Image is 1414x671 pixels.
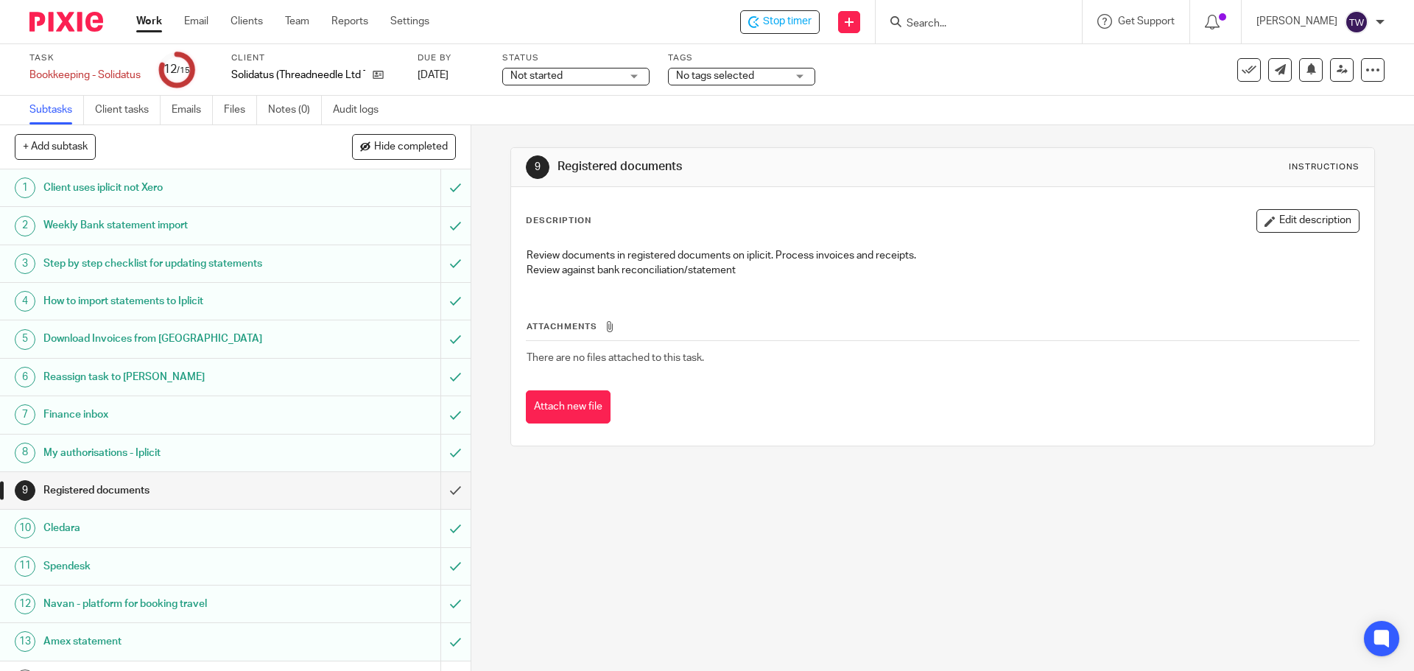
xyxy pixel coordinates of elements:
[15,556,35,577] div: 11
[163,61,190,78] div: 12
[527,263,1358,278] p: Review against bank reconciliation/statement
[43,630,298,653] h1: Amex statement
[763,14,812,29] span: Stop timer
[95,96,161,124] a: Client tasks
[43,555,298,577] h1: Spendesk
[136,14,162,29] a: Work
[1345,10,1368,34] img: svg%3E
[268,96,322,124] a: Notes (0)
[557,159,974,175] h1: Registered documents
[15,443,35,463] div: 8
[231,52,399,64] label: Client
[177,66,190,74] small: /15
[526,390,611,424] button: Attach new file
[526,215,591,227] p: Description
[15,216,35,236] div: 2
[43,328,298,350] h1: Download Invoices from [GEOGRAPHIC_DATA]
[390,14,429,29] a: Settings
[43,593,298,615] h1: Navan - platform for booking travel
[527,353,704,363] span: There are no files attached to this task.
[29,68,141,82] div: Bookkeeping - Solidatus
[43,442,298,464] h1: My authorisations - Iplicit
[15,329,35,350] div: 5
[374,141,448,153] span: Hide completed
[224,96,257,124] a: Files
[231,14,263,29] a: Clients
[502,52,650,64] label: Status
[15,178,35,198] div: 1
[15,518,35,538] div: 10
[740,10,820,34] div: Solidatus (Threadneedle Ltd T/A) - Bookkeeping - Solidatus
[418,70,449,80] span: [DATE]
[172,96,213,124] a: Emails
[43,404,298,426] h1: Finance inbox
[1289,161,1360,173] div: Instructions
[43,290,298,312] h1: How to import statements to Iplicit
[668,52,815,64] label: Tags
[15,367,35,387] div: 6
[15,134,96,159] button: + Add subtask
[43,366,298,388] h1: Reassign task to [PERSON_NAME]
[15,404,35,425] div: 7
[1256,14,1337,29] p: [PERSON_NAME]
[418,52,484,64] label: Due by
[333,96,390,124] a: Audit logs
[43,479,298,502] h1: Registered documents
[1118,16,1175,27] span: Get Support
[526,155,549,179] div: 9
[29,12,103,32] img: Pixie
[676,71,754,81] span: No tags selected
[285,14,309,29] a: Team
[905,18,1038,31] input: Search
[43,214,298,236] h1: Weekly Bank statement import
[15,594,35,614] div: 12
[43,177,298,199] h1: Client uses iplicit not Xero
[15,480,35,501] div: 9
[352,134,456,159] button: Hide completed
[184,14,208,29] a: Email
[43,253,298,275] h1: Step by step checklist for updating statements
[15,631,35,652] div: 13
[527,323,597,331] span: Attachments
[231,68,365,82] p: Solidatus (Threadneedle Ltd T/A)
[1256,209,1360,233] button: Edit description
[331,14,368,29] a: Reports
[15,291,35,312] div: 4
[29,52,141,64] label: Task
[29,96,84,124] a: Subtasks
[43,517,298,539] h1: Cledara
[510,71,563,81] span: Not started
[15,253,35,274] div: 3
[527,248,1358,263] p: Review documents in registered documents on iplicit. Process invoices and receipts.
